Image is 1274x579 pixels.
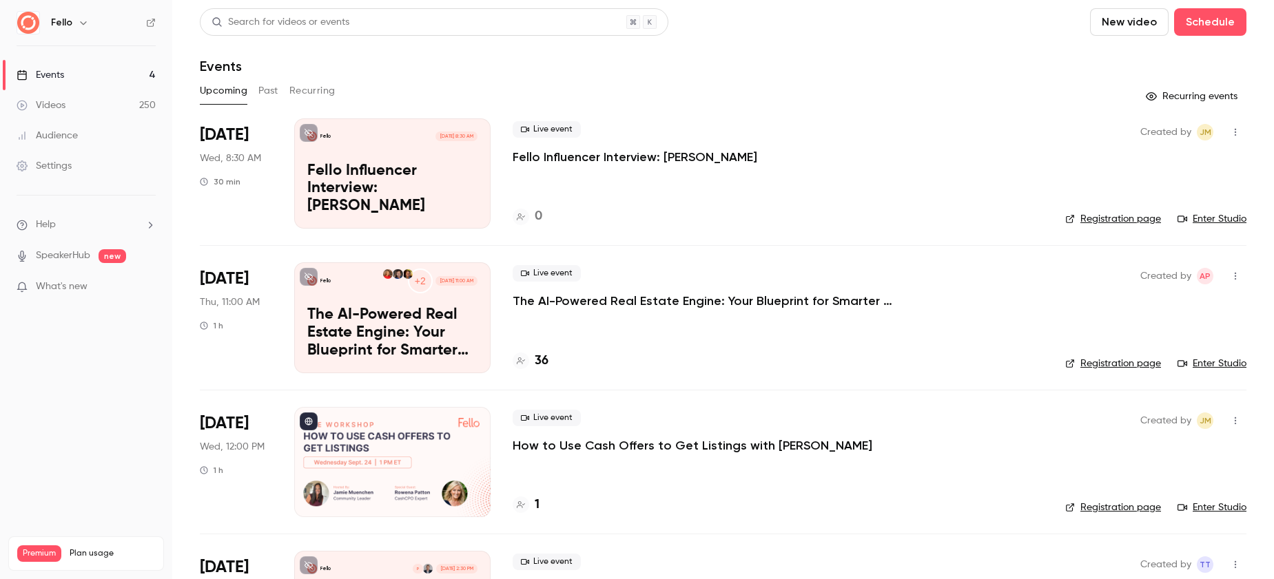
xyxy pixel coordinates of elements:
[1197,412,1213,429] span: Jamie Muenchen
[17,129,78,143] div: Audience
[513,293,926,309] a: The AI-Powered Real Estate Engine: Your Blueprint for Smarter Conversions
[408,269,433,293] div: +2
[17,545,61,562] span: Premium
[258,80,278,102] button: Past
[383,269,393,279] img: Kerry Kleckner
[403,269,413,279] img: Adam Akerblom
[435,276,477,286] span: [DATE] 11:00 AM
[200,118,272,229] div: Sep 17 Wed, 9:30 AM (America/New York)
[1140,556,1191,573] span: Created by
[423,564,433,573] img: Ryan Young
[1200,556,1211,573] span: TT
[513,352,548,370] a: 36
[294,262,491,372] a: The AI-Powered Real Estate Engine: Your Blueprint for Smarter ConversionsFello+2Adam AkerblomTiff...
[200,58,242,74] h1: Events
[513,149,757,165] a: Fello Influencer Interview: [PERSON_NAME]
[200,151,261,165] span: Wed, 8:30 AM
[1065,501,1161,514] a: Registration page
[320,133,331,140] p: Fello
[513,410,581,426] span: Live event
[51,16,72,30] h6: Fello
[200,320,223,331] div: 1 h
[1140,268,1191,284] span: Created by
[535,496,540,514] h4: 1
[200,295,260,309] span: Thu, 11:00 AM
[17,12,39,34] img: Fello
[320,277,331,284] p: Fello
[1178,212,1246,226] a: Enter Studio
[1140,124,1191,140] span: Created by
[535,352,548,370] h4: 36
[200,412,249,434] span: [DATE]
[1140,85,1246,107] button: Recurring events
[320,565,331,572] p: Fello
[393,269,402,279] img: Tiffany Bryant Gelzinis
[513,437,872,454] a: How to Use Cash Offers to Get Listings with [PERSON_NAME]
[1200,412,1211,429] span: JM
[1065,212,1161,226] a: Registration page
[17,98,65,112] div: Videos
[289,80,336,102] button: Recurring
[1174,8,1246,36] button: Schedule
[70,548,155,559] span: Plan usage
[17,68,64,82] div: Events
[36,249,90,263] a: SpeakerHub
[200,176,240,187] div: 30 min
[1090,8,1169,36] button: New video
[294,118,491,229] a: Fello Influencer Interview: Austin Hellickson Fello[DATE] 8:30 AMFello Influencer Interview: [PER...
[535,207,542,226] h4: 0
[212,15,349,30] div: Search for videos or events
[513,265,581,282] span: Live event
[200,262,272,372] div: Sep 18 Thu, 12:00 PM (America/New York)
[36,218,56,232] span: Help
[436,564,477,573] span: [DATE] 2:30 PM
[17,218,156,232] li: help-dropdown-opener
[513,207,542,226] a: 0
[200,556,249,578] span: [DATE]
[99,249,126,263] span: new
[200,80,247,102] button: Upcoming
[513,554,581,570] span: Live event
[139,281,156,293] iframe: Noticeable Trigger
[513,496,540,514] a: 1
[1197,124,1213,140] span: Jamie Muenchen
[307,162,477,215] p: Fello Influencer Interview: [PERSON_NAME]
[307,306,477,359] p: The AI-Powered Real Estate Engine: Your Blueprint for Smarter Conversions
[36,280,88,294] span: What's new
[200,465,223,476] div: 1 h
[1178,357,1246,370] a: Enter Studio
[200,407,272,517] div: Sep 24 Wed, 1:00 PM (America/New York)
[1178,501,1246,514] a: Enter Studio
[200,440,265,454] span: Wed, 12:00 PM
[412,563,423,574] div: P
[1197,556,1213,573] span: Tharun Tiruveedula
[1197,268,1213,284] span: Aayush Panjikar
[435,131,477,141] span: [DATE] 8:30 AM
[200,124,249,146] span: [DATE]
[17,159,72,173] div: Settings
[1140,412,1191,429] span: Created by
[1200,268,1211,284] span: AP
[1065,357,1161,370] a: Registration page
[513,121,581,138] span: Live event
[1200,124,1211,140] span: JM
[200,268,249,290] span: [DATE]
